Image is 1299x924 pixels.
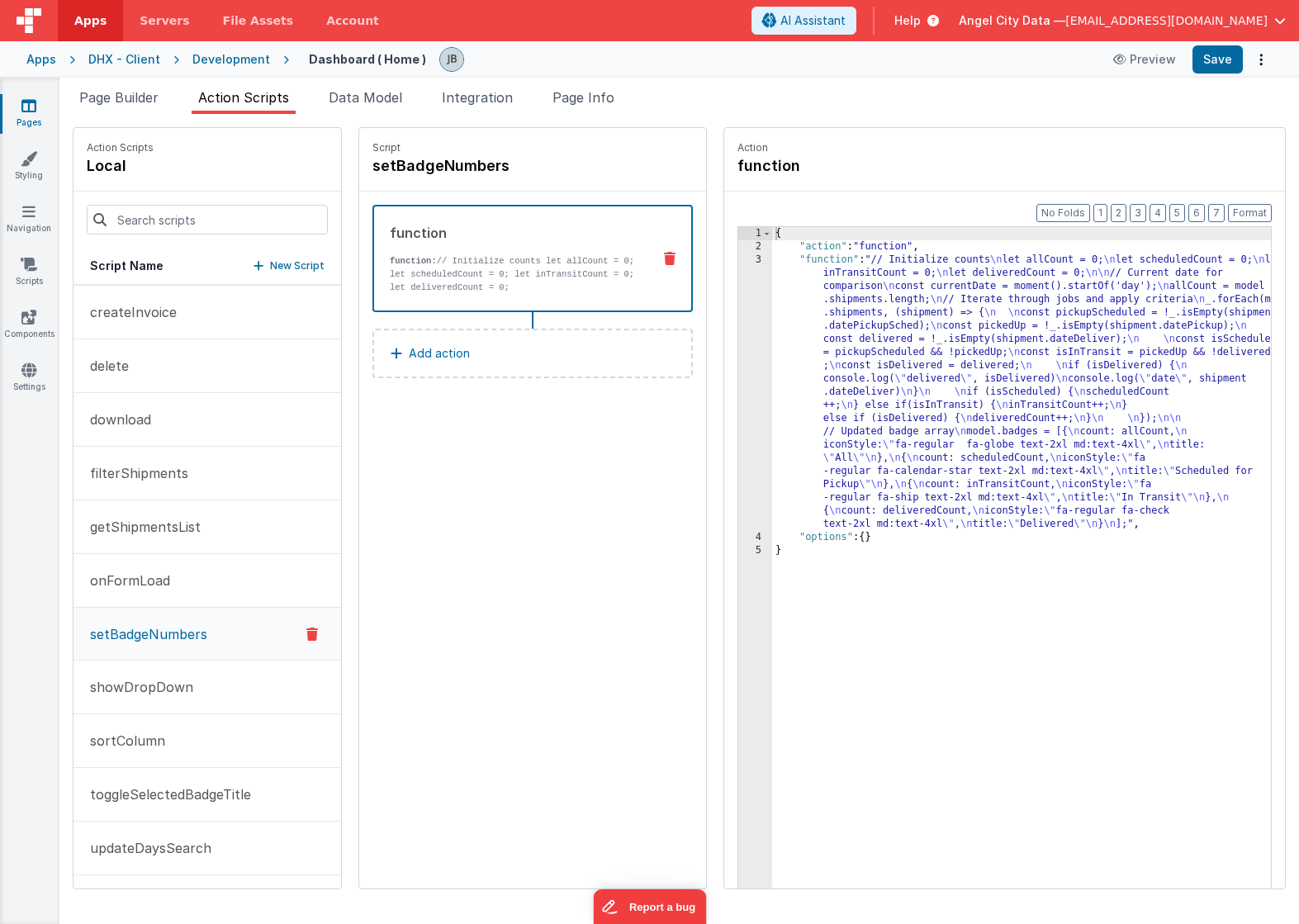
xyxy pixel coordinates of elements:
p: sortColumn [80,731,165,751]
button: New Script [254,258,325,274]
button: showDropDown [73,661,341,714]
span: Action Scripts [198,89,289,106]
div: function [390,223,638,243]
p: showDropDown [80,677,193,697]
img: 9990944320bbc1bcb8cfbc08cd9c0949 [440,48,463,71]
span: [EMAIL_ADDRESS][DOMAIN_NAME] [1065,12,1268,29]
p: onFormLoad [80,571,170,590]
button: delete [73,339,341,393]
button: createInvoice [73,286,341,339]
button: Save [1192,45,1243,73]
h5: Script Name [90,258,164,274]
button: Options [1249,48,1273,71]
button: AI Assistant [751,7,856,35]
span: Integration [442,89,513,106]
button: setBadgeNumbers [73,608,341,661]
h4: function [737,154,985,178]
p: setBadgeNumbers [80,624,207,644]
p: // Initialize counts let allCount = 0; let scheduledCount = 0; let inTransitCount = 0; let delive... [390,254,638,294]
div: 1 [738,227,772,240]
p: toggleSelectedBadgeTitle [80,784,251,804]
button: Angel City Data — [EMAIL_ADDRESS][DOMAIN_NAME] [959,12,1286,29]
button: filterShipments [73,447,341,500]
div: DHX - Client [88,51,160,68]
h4: local [87,154,154,178]
span: Page Builder [79,89,159,106]
button: download [73,393,341,447]
button: 4 [1150,204,1166,222]
p: Action [737,141,1272,154]
div: Apps [26,51,56,68]
p: Action Scripts [87,141,154,154]
button: 7 [1208,204,1225,222]
button: onFormLoad [73,554,341,608]
span: Help [894,12,921,29]
span: File Assets [223,12,294,29]
button: 3 [1130,204,1146,222]
p: Script [372,141,693,154]
p: getShipmentsList [80,517,201,537]
button: getShipmentsList [73,500,341,554]
button: No Folds [1036,204,1090,222]
p: Add action [409,344,470,363]
button: updateDaysSearch [73,822,341,875]
button: Format [1228,204,1272,222]
p: updateDaysSearch [80,838,211,858]
div: 4 [738,531,772,544]
iframe: Marker.io feedback button [593,889,706,924]
p: download [80,410,151,429]
div: 5 [738,544,772,557]
div: Development [192,51,270,68]
button: Preview [1103,46,1186,73]
button: 1 [1093,204,1107,222]
p: filterShipments [80,463,188,483]
h4: setBadgeNumbers [372,154,620,178]
button: 5 [1169,204,1185,222]
span: Page Info [552,89,614,106]
button: 6 [1188,204,1205,222]
button: Add action [372,329,693,378]
p: delete [80,356,129,376]
input: Search scripts [87,205,328,235]
span: Servers [140,12,189,29]
p: New Script [270,258,325,274]
p: createInvoice [80,302,177,322]
button: sortColumn [73,714,341,768]
button: 2 [1111,204,1126,222]
div: 3 [738,254,772,531]
span: AI Assistant [780,12,846,29]
span: Angel City Data — [959,12,1065,29]
h4: Dashboard ( Home ) [309,53,426,65]
button: toggleSelectedBadgeTitle [73,768,341,822]
span: Apps [74,12,107,29]
strong: function: [390,256,437,266]
div: 2 [738,240,772,254]
span: Data Model [329,89,402,106]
